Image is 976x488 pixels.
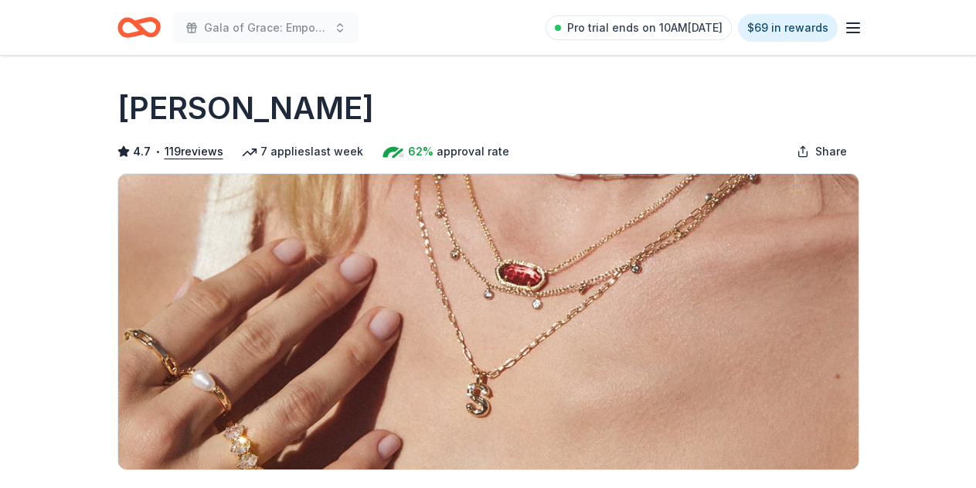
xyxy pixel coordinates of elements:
span: Gala of Grace: Empowering Futures for El Porvenir [204,19,328,37]
a: Home [117,9,161,46]
span: approval rate [437,142,509,161]
img: Image for Kendra Scott [118,174,859,469]
div: 7 applies last week [242,142,363,161]
button: Gala of Grace: Empowering Futures for El Porvenir [173,12,359,43]
span: Share [815,142,847,161]
button: Share [784,136,859,167]
a: $69 in rewards [738,14,838,42]
a: Pro trial ends on 10AM[DATE] [546,15,732,40]
span: 62% [408,142,434,161]
span: 4.7 [133,142,151,161]
span: • [155,145,160,158]
button: 119reviews [165,142,223,161]
h1: [PERSON_NAME] [117,87,374,130]
span: Pro trial ends on 10AM[DATE] [567,19,723,37]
